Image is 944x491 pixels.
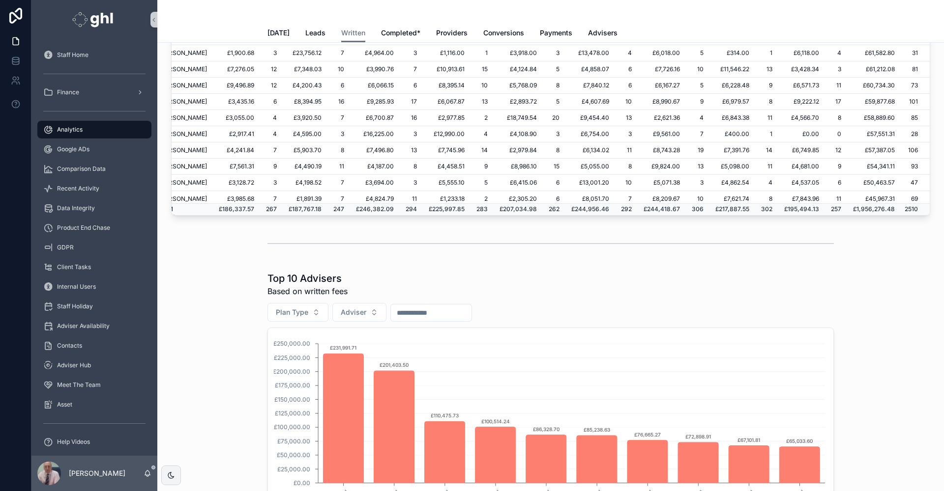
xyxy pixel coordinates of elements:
[901,126,930,142] td: 28
[57,263,91,271] span: Client Tasks
[400,110,423,126] td: 16
[423,175,471,191] td: £5,555.10
[283,175,327,191] td: £4,198.52
[341,24,365,43] a: Written
[471,110,494,126] td: 2
[400,126,423,142] td: 3
[638,175,686,191] td: £5,071.38
[471,45,494,61] td: 1
[57,185,99,192] span: Recent Activity
[709,142,755,159] td: £7,391.76
[471,61,494,78] td: 15
[901,94,930,110] td: 101
[327,110,350,126] td: 7
[283,61,327,78] td: £7,348.03
[147,78,213,94] td: [PERSON_NAME]
[283,159,327,175] td: £4,490.19
[778,110,825,126] td: £4,566.70
[213,142,260,159] td: £4,241.84
[565,126,615,142] td: £6,754.00
[825,61,847,78] td: 3
[213,126,260,142] td: £2,917.41
[543,191,565,207] td: 6
[638,45,686,61] td: £6,018.00
[494,78,543,94] td: £5,768.09
[471,175,494,191] td: 5
[638,61,686,78] td: £7,726.16
[400,159,423,175] td: 8
[37,199,151,217] a: Data Integrity
[274,396,310,403] tspan: £150,000.00
[327,142,350,159] td: 8
[275,409,310,417] tspan: £125,000.00
[350,94,400,110] td: £9,285.93
[37,83,151,101] a: Finance
[260,191,283,207] td: 7
[327,175,350,191] td: 7
[37,160,151,178] a: Comparison Data
[147,142,213,159] td: [PERSON_NAME]
[638,94,686,110] td: £8,990.67
[213,61,260,78] td: £7,276.05
[350,78,400,94] td: £6,066.15
[57,145,89,153] span: Google ADs
[615,175,638,191] td: 10
[778,126,825,142] td: £0.00
[755,203,778,215] td: 302
[847,110,901,126] td: £58,889.60
[901,110,930,126] td: 85
[423,142,471,159] td: £7,745.96
[494,126,543,142] td: £4,108.90
[901,61,930,78] td: 81
[709,110,755,126] td: £6,843.38
[755,94,778,110] td: 8
[37,356,151,374] a: Adviser Hub
[57,283,96,291] span: Internal Users
[37,298,151,315] a: Staff Holiday
[471,78,494,94] td: 10
[565,45,615,61] td: £13,478.00
[755,142,778,159] td: 14
[847,78,901,94] td: £60,734.30
[436,24,468,44] a: Providers
[400,203,423,215] td: 294
[37,180,151,197] a: Recent Activity
[615,191,638,207] td: 7
[283,203,327,215] td: £187,767.18
[901,191,930,207] td: 69
[332,303,386,322] button: Select Button
[147,203,213,215] td: SUM
[283,126,327,142] td: £4,595.00
[350,110,400,126] td: £6,700.87
[755,175,778,191] td: 4
[57,126,83,134] span: Analytics
[57,361,91,369] span: Adviser Hub
[847,126,901,142] td: £57,551.31
[901,78,930,94] td: 73
[686,175,709,191] td: 3
[147,175,213,191] td: [PERSON_NAME]
[847,159,901,175] td: £54,341.11
[540,28,572,38] span: Payments
[494,203,543,215] td: £207,034.98
[565,159,615,175] td: £5,055.00
[147,61,213,78] td: [PERSON_NAME]
[283,78,327,94] td: £4,200.43
[330,345,356,351] text: £231,991.71
[638,78,686,94] td: £6,167.27
[400,142,423,159] td: 13
[72,12,116,27] img: App logo
[260,203,283,215] td: 267
[638,126,686,142] td: £9,561.00
[147,94,213,110] td: [PERSON_NAME]
[276,307,308,317] span: Plan Type
[213,94,260,110] td: £3,435.16
[494,61,543,78] td: £4,124.84
[350,45,400,61] td: £4,964.00
[709,61,755,78] td: £11,546.22
[260,175,283,191] td: 3
[327,159,350,175] td: 11
[260,110,283,126] td: 4
[483,24,524,44] a: Conversions
[57,401,72,409] span: Asset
